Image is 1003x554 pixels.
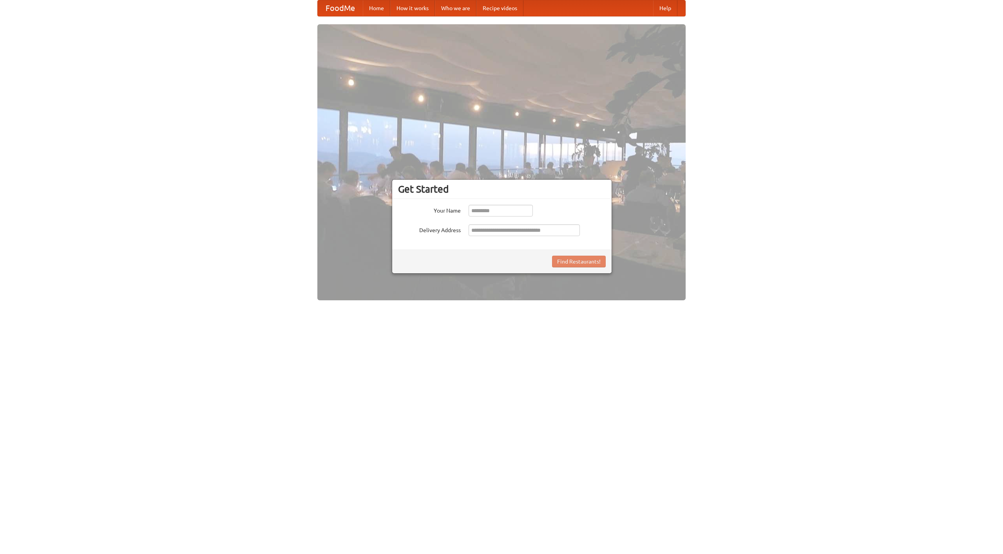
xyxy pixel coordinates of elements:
h3: Get Started [398,183,606,195]
a: FoodMe [318,0,363,16]
a: Home [363,0,390,16]
label: Your Name [398,205,461,215]
a: Who we are [435,0,476,16]
a: Help [653,0,677,16]
button: Find Restaurants! [552,256,606,267]
a: How it works [390,0,435,16]
label: Delivery Address [398,224,461,234]
a: Recipe videos [476,0,523,16]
